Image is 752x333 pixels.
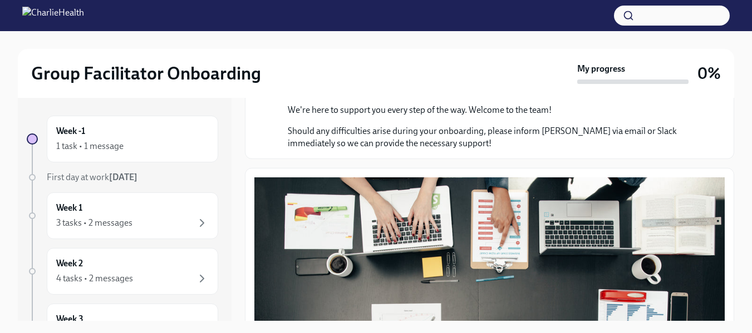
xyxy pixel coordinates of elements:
img: CharlieHealth [22,7,84,24]
a: Week 13 tasks • 2 messages [27,192,218,239]
div: 1 task • 1 message [56,140,124,152]
a: First day at work[DATE] [27,171,218,183]
h6: Week 2 [56,257,83,270]
p: Should any difficulties arise during your onboarding, please inform [PERSON_NAME] via email or Sl... [288,125,707,150]
strong: My progress [577,63,625,75]
h6: Week 3 [56,313,83,325]
h3: 0% [697,63,721,83]
a: Week -11 task • 1 message [27,116,218,162]
strong: [DATE] [109,172,137,182]
h6: Week -1 [56,125,85,137]
p: We're here to support you every step of the way. Welcome to the team! [288,104,707,116]
span: First day at work [47,172,137,182]
h6: Week 1 [56,202,82,214]
a: Week 24 tasks • 2 messages [27,248,218,295]
h2: Group Facilitator Onboarding [31,62,261,85]
div: 4 tasks • 2 messages [56,272,133,285]
div: 3 tasks • 2 messages [56,217,132,229]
